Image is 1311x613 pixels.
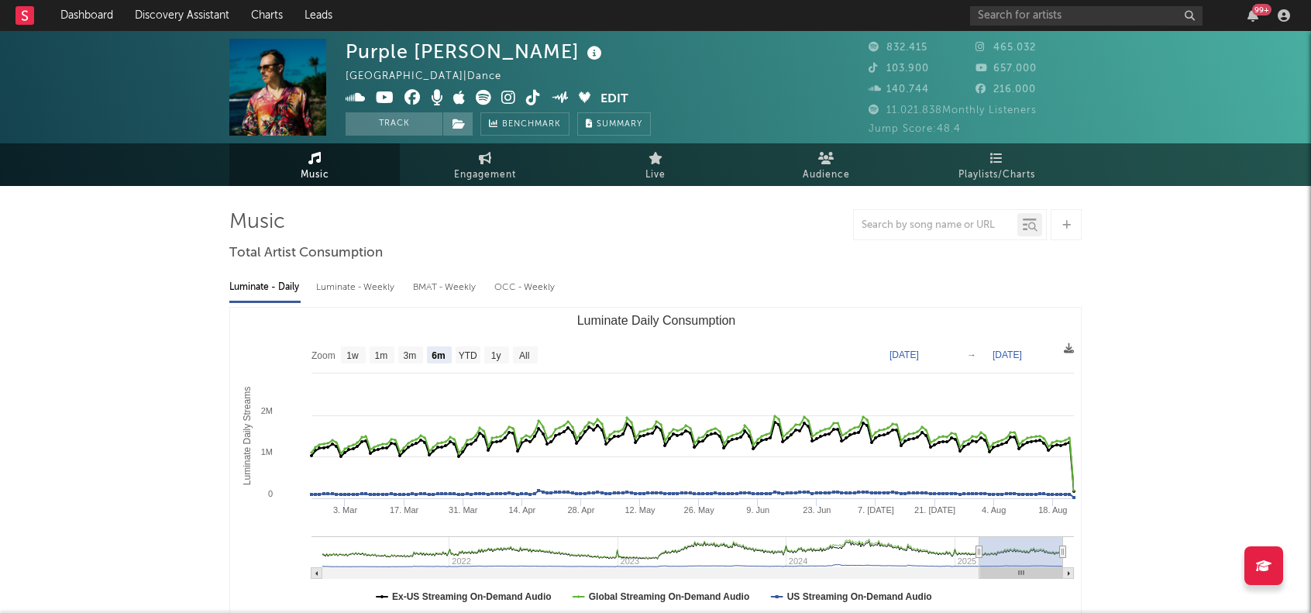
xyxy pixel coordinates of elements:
text: Luminate Daily Streams [242,387,253,485]
text: Zoom [311,350,335,361]
a: Audience [741,143,911,186]
span: 11.021.838 Monthly Listeners [869,105,1037,115]
div: OCC - Weekly [494,274,556,301]
text: 31. Mar [449,505,478,515]
text: [DATE] [889,350,919,360]
input: Search for artists [970,6,1203,26]
text: 12. May [625,505,655,515]
span: Live [645,166,666,184]
text: 1M [261,447,273,456]
text: 14. Apr [508,505,535,515]
text: Luminate Daily Consumption [577,314,736,327]
div: 99 + [1252,4,1271,15]
input: Search by song name or URL [854,219,1017,232]
text: Global Streaming On-Demand Audio [589,591,750,602]
text: 1y [491,350,501,361]
div: [GEOGRAPHIC_DATA] | Dance [346,67,519,86]
text: 3m [404,350,417,361]
text: 2M [261,406,273,415]
button: 99+ [1247,9,1258,22]
span: Total Artist Consumption [229,244,383,263]
text: 26. May [684,505,715,515]
span: 465.032 [976,43,1036,53]
text: All [519,350,529,361]
span: Summary [597,120,642,129]
text: 28. Apr [568,505,595,515]
text: 1m [375,350,388,361]
text: 7. [DATE] [858,505,894,515]
span: 140.744 [869,84,929,95]
a: Benchmark [480,112,569,136]
text: 6m [432,350,445,361]
button: Summary [577,112,651,136]
text: 23. Jun [803,505,831,515]
span: Benchmark [502,115,561,134]
div: Purple [PERSON_NAME] [346,39,606,64]
span: 832.415 [869,43,927,53]
span: 103.900 [869,64,929,74]
text: 9. Jun [746,505,769,515]
text: 4. Aug [982,505,1006,515]
button: Edit [600,90,628,109]
text: Ex-US Streaming On-Demand Audio [392,591,552,602]
span: 216.000 [976,84,1036,95]
span: Audience [803,166,850,184]
a: Playlists/Charts [911,143,1082,186]
text: US Streaming On-Demand Audio [787,591,932,602]
span: Jump Score: 48.4 [869,124,961,134]
text: [DATE] [993,350,1022,360]
span: Music [301,166,329,184]
text: 3. Mar [333,505,358,515]
text: 0 [268,489,273,498]
text: YTD [459,350,477,361]
span: Playlists/Charts [958,166,1035,184]
text: 1w [346,350,359,361]
text: 17. Mar [390,505,419,515]
text: 21. [DATE] [914,505,955,515]
div: Luminate - Daily [229,274,301,301]
button: Track [346,112,442,136]
span: Engagement [454,166,516,184]
a: Engagement [400,143,570,186]
a: Live [570,143,741,186]
div: BMAT - Weekly [413,274,479,301]
text: 18. Aug [1038,505,1067,515]
span: 657.000 [976,64,1037,74]
a: Music [229,143,400,186]
div: Luminate - Weekly [316,274,397,301]
text: → [967,350,976,360]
